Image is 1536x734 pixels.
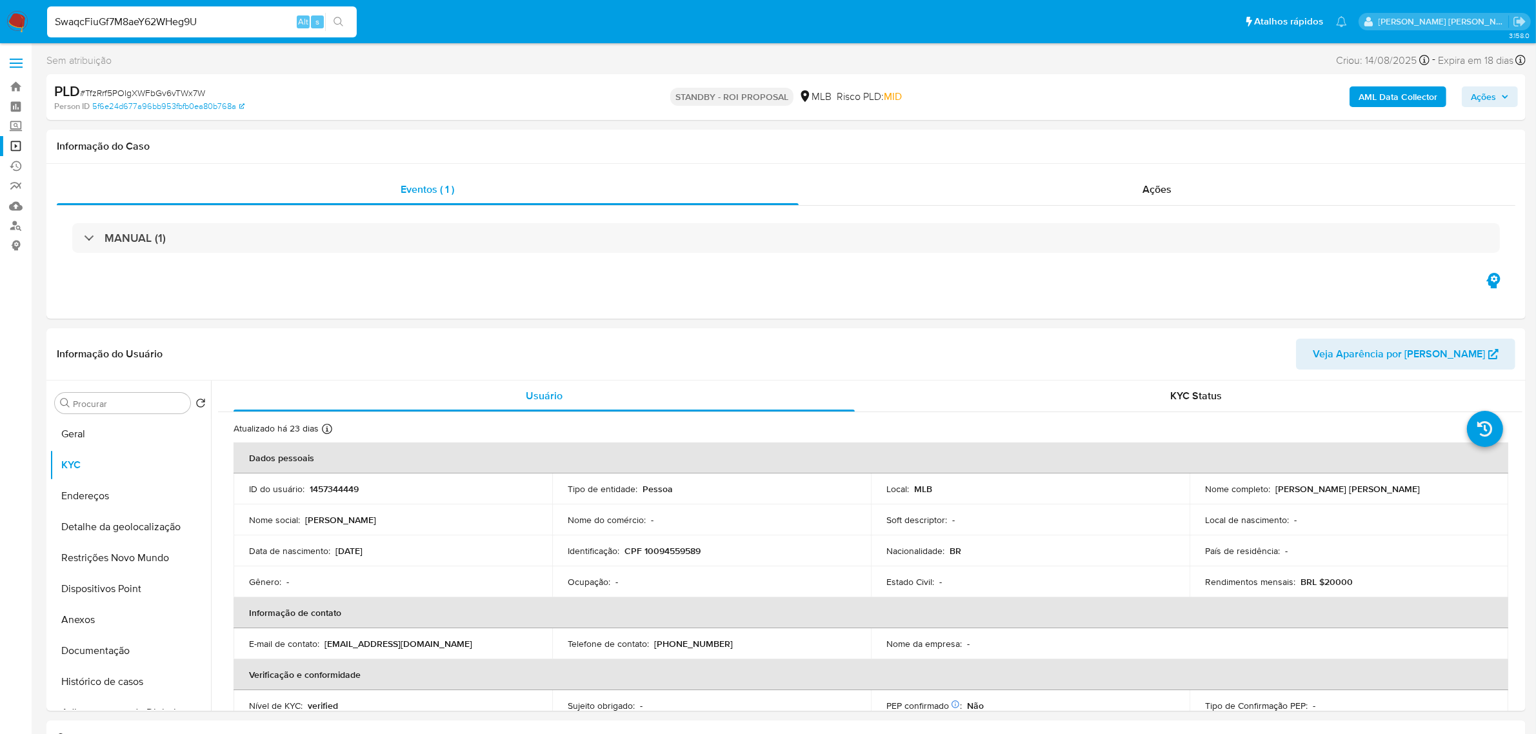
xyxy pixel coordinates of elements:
[50,697,211,728] button: Adiantamentos de Dinheiro
[305,514,376,526] p: [PERSON_NAME]
[967,638,970,650] p: -
[73,398,185,410] input: Procurar
[50,419,211,450] button: Geral
[234,597,1508,628] th: Informação de contato
[1294,514,1297,526] p: -
[799,90,832,104] div: MLB
[335,545,363,557] p: [DATE]
[1205,514,1289,526] p: Local de nascimento :
[249,700,303,711] p: Nível de KYC :
[914,483,932,495] p: MLB
[952,514,955,526] p: -
[526,388,563,403] span: Usuário
[401,182,454,197] span: Eventos ( 1 )
[615,576,618,588] p: -
[50,666,211,697] button: Histórico de casos
[298,15,308,28] span: Alt
[837,90,902,104] span: Risco PLD:
[1432,52,1435,69] span: -
[50,542,211,573] button: Restrições Novo Mundo
[651,514,653,526] p: -
[640,700,643,711] p: -
[1513,15,1526,28] a: Sair
[1379,15,1509,28] p: emerson.gomes@mercadopago.com.br
[654,638,733,650] p: [PHONE_NUMBER]
[1275,483,1420,495] p: [PERSON_NAME] [PERSON_NAME]
[249,576,281,588] p: Gênero :
[46,54,112,68] span: Sem atribuição
[1296,339,1515,370] button: Veja Aparência por [PERSON_NAME]
[1142,182,1172,197] span: Ações
[50,635,211,666] button: Documentação
[950,545,961,557] p: BR
[47,14,357,30] input: Pesquise usuários ou casos...
[1350,86,1446,107] button: AML Data Collector
[249,638,319,650] p: E-mail de contato :
[1205,576,1295,588] p: Rendimentos mensais :
[1471,86,1496,107] span: Ações
[1205,545,1280,557] p: País de residência :
[886,576,934,588] p: Estado Civil :
[1462,86,1518,107] button: Ações
[72,223,1500,253] div: MANUAL (1)
[286,576,289,588] p: -
[886,483,909,495] p: Local :
[80,86,205,99] span: # TfzRrf5POIgXWFbGv6vTWx7W
[568,514,646,526] p: Nome do comércio :
[1205,483,1270,495] p: Nome completo :
[1438,54,1513,68] span: Expira em 18 dias
[60,398,70,408] button: Procurar
[234,659,1508,690] th: Verificação e conformidade
[234,422,319,435] p: Atualizado há 23 dias
[886,700,962,711] p: PEP confirmado :
[886,545,944,557] p: Nacionalidade :
[325,13,352,31] button: search-icon
[1301,576,1353,588] p: BRL $20000
[568,638,649,650] p: Telefone de contato :
[643,483,673,495] p: Pessoa
[249,483,304,495] p: ID do usuário :
[568,483,637,495] p: Tipo de entidade :
[568,545,619,557] p: Identificação :
[324,638,472,650] p: [EMAIL_ADDRESS][DOMAIN_NAME]
[54,101,90,112] b: Person ID
[57,348,163,361] h1: Informação do Usuário
[624,545,701,557] p: CPF 10094559589
[57,140,1515,153] h1: Informação do Caso
[50,604,211,635] button: Anexos
[884,89,902,104] span: MID
[886,638,962,650] p: Nome da empresa :
[234,442,1508,473] th: Dados pessoais
[315,15,319,28] span: s
[1313,339,1485,370] span: Veja Aparência por [PERSON_NAME]
[50,573,211,604] button: Dispositivos Point
[886,514,947,526] p: Soft descriptor :
[54,81,80,101] b: PLD
[1171,388,1222,403] span: KYC Status
[1254,15,1323,28] span: Atalhos rápidos
[1336,16,1347,27] a: Notificações
[1313,700,1315,711] p: -
[1205,700,1308,711] p: Tipo de Confirmação PEP :
[92,101,244,112] a: 5f6e24d677a96bb953fbfb0ea80b768a
[249,545,330,557] p: Data de nascimento :
[1285,545,1288,557] p: -
[310,483,359,495] p: 1457344449
[105,231,166,245] h3: MANUAL (1)
[50,450,211,481] button: KYC
[939,576,942,588] p: -
[50,511,211,542] button: Detalhe da geolocalização
[1336,52,1430,69] div: Criou: 14/08/2025
[50,481,211,511] button: Endereços
[568,576,610,588] p: Ocupação :
[568,700,635,711] p: Sujeito obrigado :
[1359,86,1437,107] b: AML Data Collector
[308,700,338,711] p: verified
[249,514,300,526] p: Nome social :
[670,88,793,106] p: STANDBY - ROI PROPOSAL
[195,398,206,412] button: Retornar ao pedido padrão
[967,700,984,711] p: Não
